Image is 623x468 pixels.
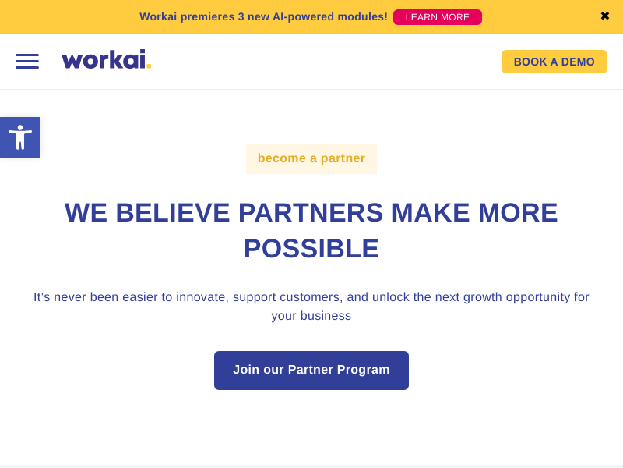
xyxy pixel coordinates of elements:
[393,9,483,25] a: LEARN MORE
[600,11,611,23] a: ✖
[502,50,607,73] a: BOOK A DEMO
[246,144,378,174] label: become a partner
[21,196,603,268] h1: We believe partners make more possible
[214,351,409,390] a: Join our Partner Program
[139,9,388,25] p: Workai premieres 3 new AI-powered modules!
[21,289,603,326] h3: It’s never been easier to innovate, support customers, and unlock the next growth opportunity for...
